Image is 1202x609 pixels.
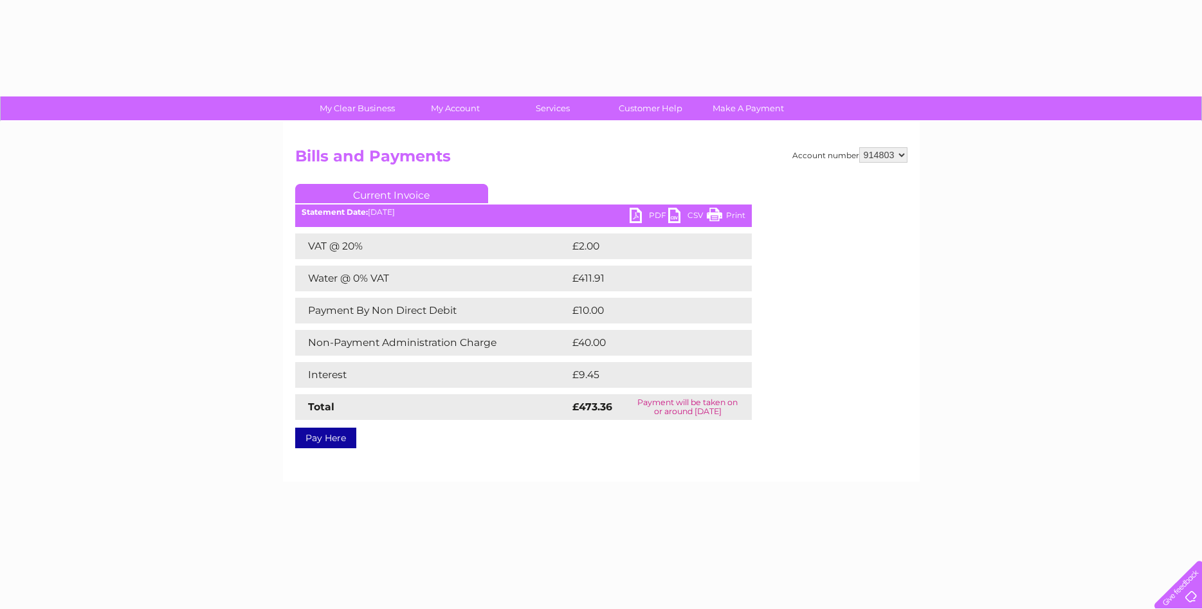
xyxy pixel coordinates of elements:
a: Current Invoice [295,184,488,203]
b: Statement Date: [302,207,368,217]
a: My Account [402,96,508,120]
td: Payment By Non Direct Debit [295,298,569,323]
td: Interest [295,362,569,388]
td: £40.00 [569,330,727,356]
a: Print [707,208,745,226]
strong: Total [308,401,334,413]
h2: Bills and Payments [295,147,907,172]
div: Account number [792,147,907,163]
td: £411.91 [569,266,725,291]
div: [DATE] [295,208,752,217]
a: Pay Here [295,428,356,448]
strong: £473.36 [572,401,612,413]
td: Water @ 0% VAT [295,266,569,291]
a: CSV [668,208,707,226]
a: PDF [630,208,668,226]
td: £10.00 [569,298,725,323]
a: Make A Payment [695,96,801,120]
td: £2.00 [569,233,722,259]
a: Customer Help [597,96,704,120]
a: Services [500,96,606,120]
a: My Clear Business [304,96,410,120]
td: Non-Payment Administration Charge [295,330,569,356]
td: £9.45 [569,362,722,388]
td: Payment will be taken on or around [DATE] [624,394,751,420]
td: VAT @ 20% [295,233,569,259]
